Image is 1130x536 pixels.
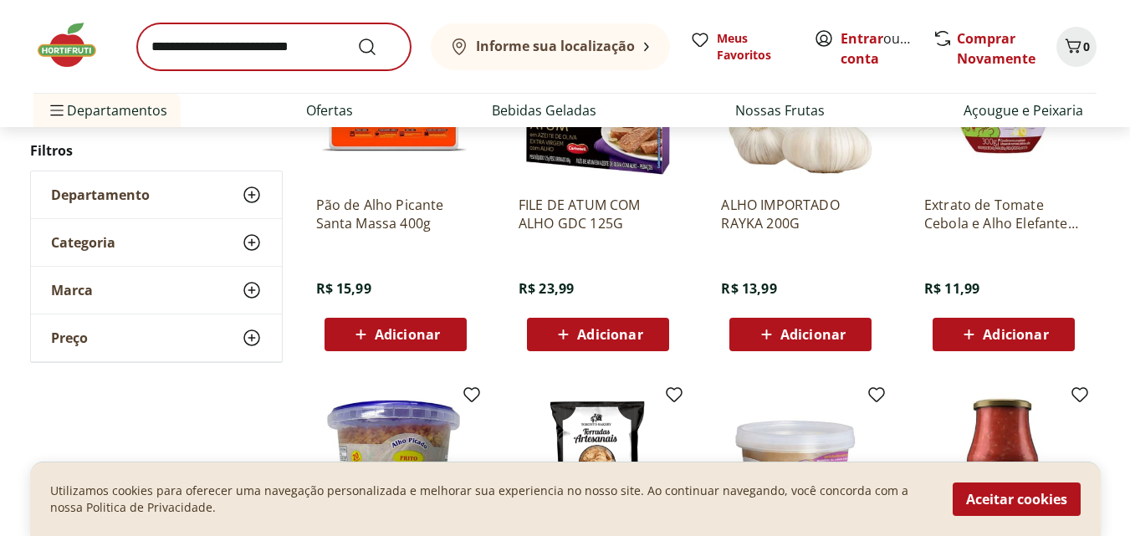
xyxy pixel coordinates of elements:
[841,29,883,48] a: Entrar
[31,267,282,314] button: Marca
[1083,38,1090,54] span: 0
[957,29,1035,68] a: Comprar Novamente
[47,90,167,130] span: Departamentos
[983,328,1048,341] span: Adicionar
[476,37,635,55] b: Informe sua localização
[841,29,933,68] a: Criar conta
[519,196,677,232] a: FILE DE ATUM COM ALHO GDC 125G
[690,30,794,64] a: Meus Favoritos
[431,23,670,70] button: Informe sua localização
[953,482,1081,516] button: Aceitar cookies
[31,171,282,218] button: Departamento
[50,482,933,516] p: Utilizamos cookies para oferecer uma navegação personalizada e melhorar sua experiencia no nosso ...
[780,328,846,341] span: Adicionar
[841,28,915,69] span: ou
[964,100,1083,120] a: Açougue e Peixaria
[31,314,282,361] button: Preço
[306,100,353,120] a: Ofertas
[924,196,1083,232] a: Extrato de Tomate Cebola e Alho Elefante 300g
[51,234,115,251] span: Categoria
[51,186,150,203] span: Departamento
[47,90,67,130] button: Menu
[325,318,467,351] button: Adicionar
[527,318,669,351] button: Adicionar
[1056,27,1097,67] button: Carrinho
[933,318,1075,351] button: Adicionar
[137,23,411,70] input: search
[31,219,282,266] button: Categoria
[33,20,117,70] img: Hortifruti
[924,279,979,298] span: R$ 11,99
[721,196,880,232] a: ALHO IMPORTADO RAYKA 200G
[357,37,397,57] button: Submit Search
[316,196,475,232] a: Pão de Alho Picante Santa Massa 400g
[717,30,794,64] span: Meus Favoritos
[492,100,596,120] a: Bebidas Geladas
[519,279,574,298] span: R$ 23,99
[729,318,872,351] button: Adicionar
[375,328,440,341] span: Adicionar
[721,279,776,298] span: R$ 13,99
[30,134,283,167] h2: Filtros
[577,328,642,341] span: Adicionar
[51,282,93,299] span: Marca
[735,100,825,120] a: Nossas Frutas
[316,279,371,298] span: R$ 15,99
[51,329,88,346] span: Preço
